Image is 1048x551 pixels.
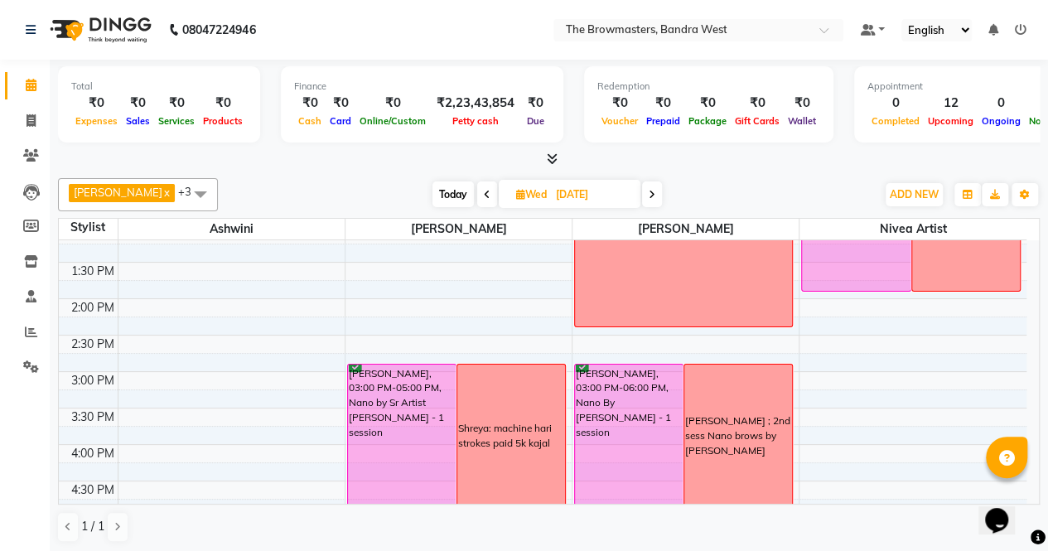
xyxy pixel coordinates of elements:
[71,94,122,113] div: ₹0
[122,115,154,127] span: Sales
[294,94,326,113] div: ₹0
[784,115,820,127] span: Wallet
[512,188,551,201] span: Wed
[642,115,684,127] span: Prepaid
[684,115,731,127] span: Package
[154,94,199,113] div: ₹0
[597,80,820,94] div: Redemption
[199,115,247,127] span: Products
[731,115,784,127] span: Gift Cards
[68,299,118,317] div: 2:00 PM
[68,445,118,462] div: 4:00 PM
[182,7,255,53] b: 08047224946
[572,219,799,239] span: [PERSON_NAME]
[294,115,326,127] span: Cash
[867,94,924,113] div: 0
[68,336,118,353] div: 2:30 PM
[432,181,474,207] span: Today
[448,115,503,127] span: Petty cash
[199,94,247,113] div: ₹0
[886,183,943,206] button: ADD NEW
[430,94,521,113] div: ₹2,23,43,854
[178,185,204,198] span: +3
[68,372,118,389] div: 3:00 PM
[867,115,924,127] span: Completed
[355,94,430,113] div: ₹0
[978,115,1025,127] span: Ongoing
[154,115,199,127] span: Services
[326,115,355,127] span: Card
[684,94,731,113] div: ₹0
[924,94,978,113] div: 12
[924,115,978,127] span: Upcoming
[118,219,345,239] span: Ashwini
[71,115,122,127] span: Expenses
[458,421,564,451] div: Shreya: machine hari strokes paid 5k kajal
[597,115,642,127] span: Voucher
[326,94,355,113] div: ₹0
[551,182,634,207] input: 2025-10-08
[348,365,456,506] div: [PERSON_NAME], 03:00 PM-05:00 PM, Nano by Sr Artist [PERSON_NAME] - 1 session
[68,263,118,280] div: 1:30 PM
[784,94,820,113] div: ₹0
[71,80,247,94] div: Total
[68,481,118,499] div: 4:30 PM
[68,408,118,426] div: 3:30 PM
[122,94,154,113] div: ₹0
[642,94,684,113] div: ₹0
[74,186,162,199] span: [PERSON_NAME]
[685,413,791,458] div: [PERSON_NAME] ; 2nd sess Nano brows by [PERSON_NAME]
[521,94,550,113] div: ₹0
[890,188,939,201] span: ADD NEW
[799,219,1026,239] span: Nivea Artist
[523,115,548,127] span: Due
[81,518,104,535] span: 1 / 1
[294,80,550,94] div: Finance
[597,94,642,113] div: ₹0
[355,115,430,127] span: Online/Custom
[42,7,156,53] img: logo
[162,186,170,199] a: x
[978,485,1031,534] iframe: chat widget
[731,94,784,113] div: ₹0
[59,219,118,236] div: Stylist
[345,219,572,239] span: [PERSON_NAME]
[978,94,1025,113] div: 0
